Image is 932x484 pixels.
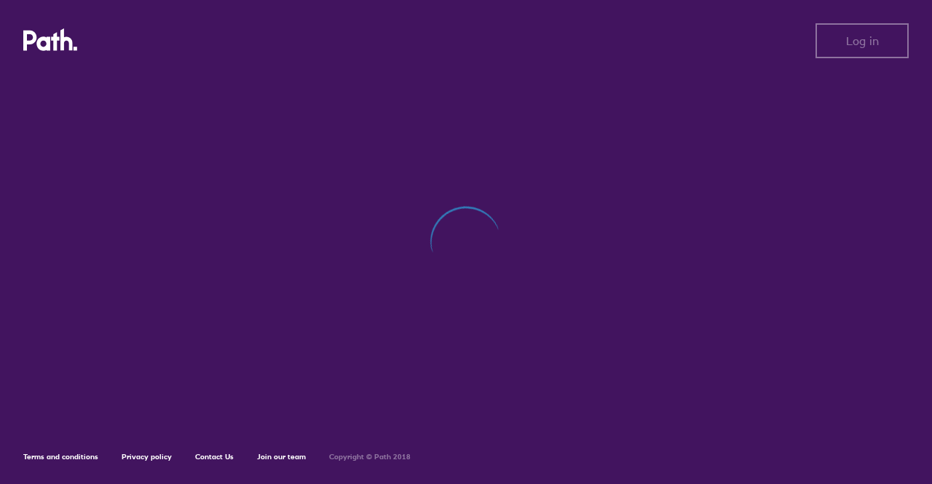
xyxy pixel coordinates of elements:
[329,453,411,461] h6: Copyright © Path 2018
[815,23,909,58] button: Log in
[23,452,98,461] a: Terms and conditions
[257,452,306,461] a: Join our team
[195,452,234,461] a: Contact Us
[846,34,879,47] span: Log in
[122,452,172,461] a: Privacy policy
